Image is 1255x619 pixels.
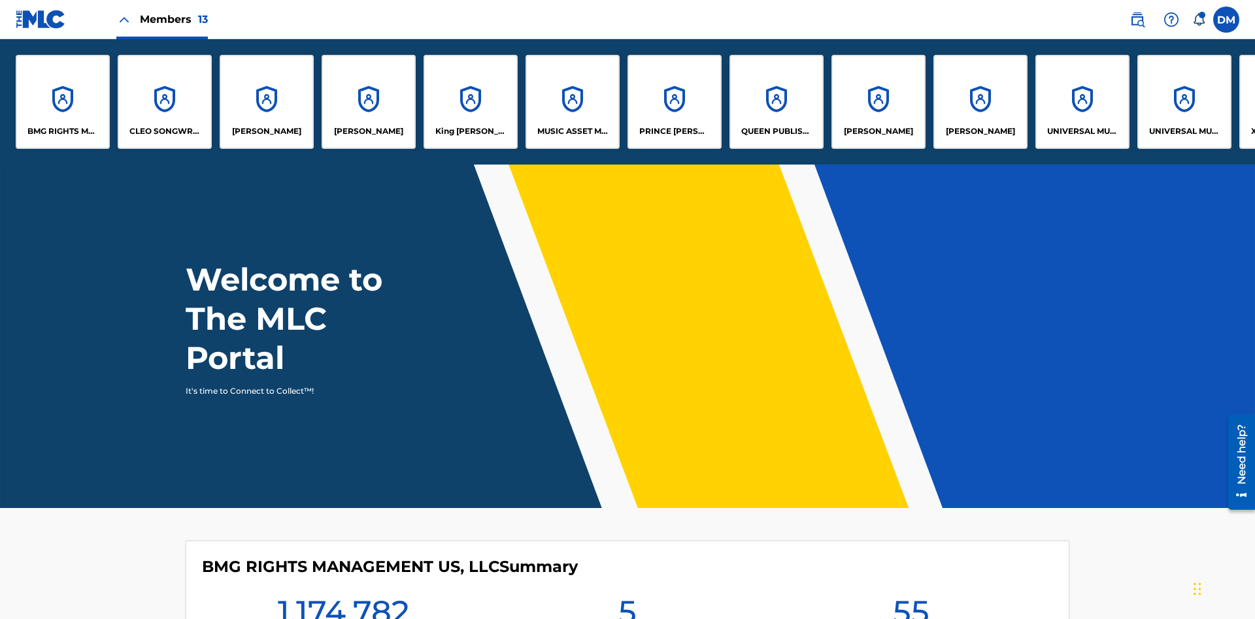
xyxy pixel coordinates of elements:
[1163,12,1179,27] img: help
[1213,7,1239,33] div: User Menu
[435,125,507,137] p: King McTesterson
[933,55,1028,149] a: Accounts[PERSON_NAME]
[118,55,212,149] a: AccountsCLEO SONGWRITER
[1035,55,1129,149] a: AccountsUNIVERSAL MUSIC PUB GROUP
[232,125,301,137] p: ELVIS COSTELLO
[16,55,110,149] a: AccountsBMG RIGHTS MANAGEMENT US, LLC
[1194,569,1201,609] div: Drag
[946,125,1015,137] p: RONALD MCTESTERSON
[186,385,412,397] p: It's time to Connect to Collect™!
[424,55,518,149] a: AccountsKing [PERSON_NAME]
[526,55,620,149] a: AccountsMUSIC ASSET MANAGEMENT (MAM)
[186,260,430,377] h1: Welcome to The MLC Portal
[741,125,812,137] p: QUEEN PUBLISHA
[1137,55,1231,149] a: AccountsUNIVERSAL MUSIC PUB GROUP
[1218,409,1255,516] iframe: Resource Center
[1047,125,1118,137] p: UNIVERSAL MUSIC PUB GROUP
[198,13,208,25] span: 13
[116,12,132,27] img: Close
[639,125,711,137] p: PRINCE MCTESTERSON
[1190,556,1255,619] iframe: Chat Widget
[140,12,208,27] span: Members
[1129,12,1145,27] img: search
[1124,7,1150,33] a: Public Search
[220,55,314,149] a: Accounts[PERSON_NAME]
[831,55,926,149] a: Accounts[PERSON_NAME]
[129,125,201,137] p: CLEO SONGWRITER
[16,10,66,29] img: MLC Logo
[334,125,403,137] p: EYAMA MCSINGER
[1149,125,1220,137] p: UNIVERSAL MUSIC PUB GROUP
[27,125,99,137] p: BMG RIGHTS MANAGEMENT US, LLC
[537,125,609,137] p: MUSIC ASSET MANAGEMENT (MAM)
[844,125,913,137] p: RONALD MCTESTERSON
[322,55,416,149] a: Accounts[PERSON_NAME]
[729,55,824,149] a: AccountsQUEEN PUBLISHA
[1158,7,1184,33] div: Help
[1192,13,1205,26] div: Notifications
[627,55,722,149] a: AccountsPRINCE [PERSON_NAME]
[202,557,578,577] h4: BMG RIGHTS MANAGEMENT US, LLC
